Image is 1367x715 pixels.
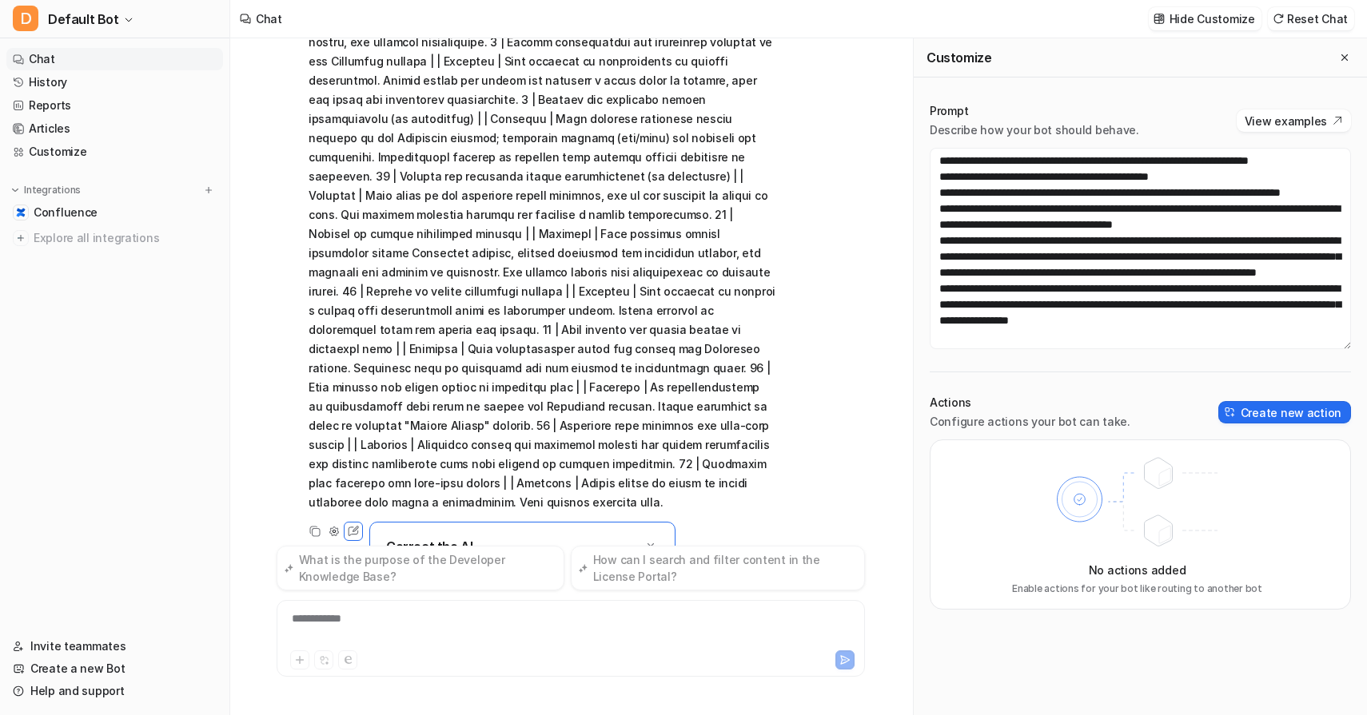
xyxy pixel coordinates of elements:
[24,184,81,197] p: Integrations
[13,230,29,246] img: explore all integrations
[386,538,472,554] p: Correct the AI
[1089,562,1186,578] p: No actions added
[13,6,38,31] span: D
[930,122,1139,138] p: Describe how your bot should behave.
[1218,401,1351,423] button: Create new action
[6,201,223,224] a: ConfluenceConfluence
[6,94,223,117] a: Reports
[16,208,26,217] img: Confluence
[1268,7,1354,30] button: Reset Chat
[6,227,223,249] a: Explore all integrations
[1335,48,1354,67] button: Close flyout
[6,657,223,680] a: Create a new Bot
[1149,7,1261,30] button: Hide Customize
[6,48,223,70] a: Chat
[6,71,223,93] a: History
[1154,13,1165,25] img: customize
[930,395,1130,411] p: Actions
[6,635,223,657] a: Invite teammates
[256,10,282,27] div: Chat
[571,546,865,590] button: How can I search and filter content in the License Portal?
[1225,407,1236,418] img: create-action-icon.svg
[203,185,214,196] img: menu_add.svg
[10,185,21,196] img: expand menu
[48,8,119,30] span: Default Bot
[6,182,86,198] button: Integrations
[930,414,1130,430] p: Configure actions your bot can take.
[6,141,223,163] a: Customize
[1237,109,1351,132] button: View examples
[34,225,217,251] span: Explore all integrations
[1273,13,1284,25] img: reset
[1012,582,1262,596] p: Enable actions for your bot like routing to another bot
[6,680,223,702] a: Help and support
[927,50,991,66] h2: Customize
[34,205,98,220] span: Confluence
[930,103,1139,119] p: Prompt
[6,117,223,140] a: Articles
[277,546,564,590] button: What is the purpose of the Developer Knowledge Base?
[1170,10,1255,27] p: Hide Customize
